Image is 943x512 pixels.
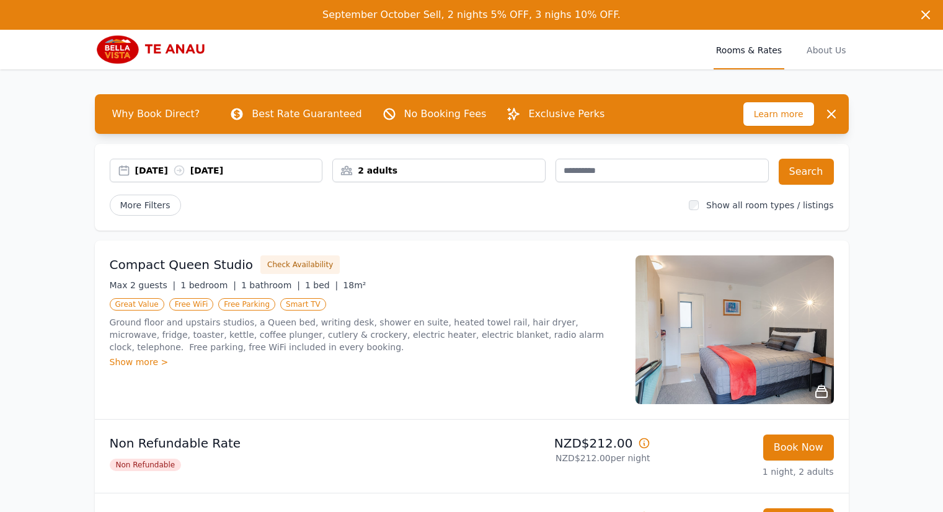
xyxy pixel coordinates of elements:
[95,35,214,64] img: Bella Vista Te Anau
[343,280,366,290] span: 18m²
[528,107,604,121] p: Exclusive Perks
[218,298,275,311] span: Free Parking
[280,298,326,311] span: Smart TV
[110,280,176,290] span: Max 2 guests |
[180,280,236,290] span: 1 bedroom |
[743,102,814,126] span: Learn more
[110,356,621,368] div: Show more >
[779,159,834,185] button: Search
[135,164,322,177] div: [DATE] [DATE]
[404,107,487,121] p: No Booking Fees
[169,298,214,311] span: Free WiFi
[102,102,210,126] span: Why Book Direct?
[763,435,834,461] button: Book Now
[110,256,254,273] h3: Compact Queen Studio
[241,280,300,290] span: 1 bathroom |
[260,255,340,274] button: Check Availability
[477,452,650,464] p: NZD$212.00 per night
[110,459,182,471] span: Non Refundable
[305,280,338,290] span: 1 bed |
[706,200,833,210] label: Show all room types / listings
[322,9,621,20] span: September October Sell, 2 nights 5% OFF, 3 nighs 10% OFF.
[252,107,361,121] p: Best Rate Guaranteed
[110,195,181,216] span: More Filters
[714,30,784,69] a: Rooms & Rates
[110,435,467,452] p: Non Refundable Rate
[333,164,545,177] div: 2 adults
[660,466,834,478] p: 1 night, 2 adults
[110,316,621,353] p: Ground floor and upstairs studios, a Queen bed, writing desk, shower en suite, heated towel rail,...
[110,298,164,311] span: Great Value
[804,30,848,69] a: About Us
[477,435,650,452] p: NZD$212.00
